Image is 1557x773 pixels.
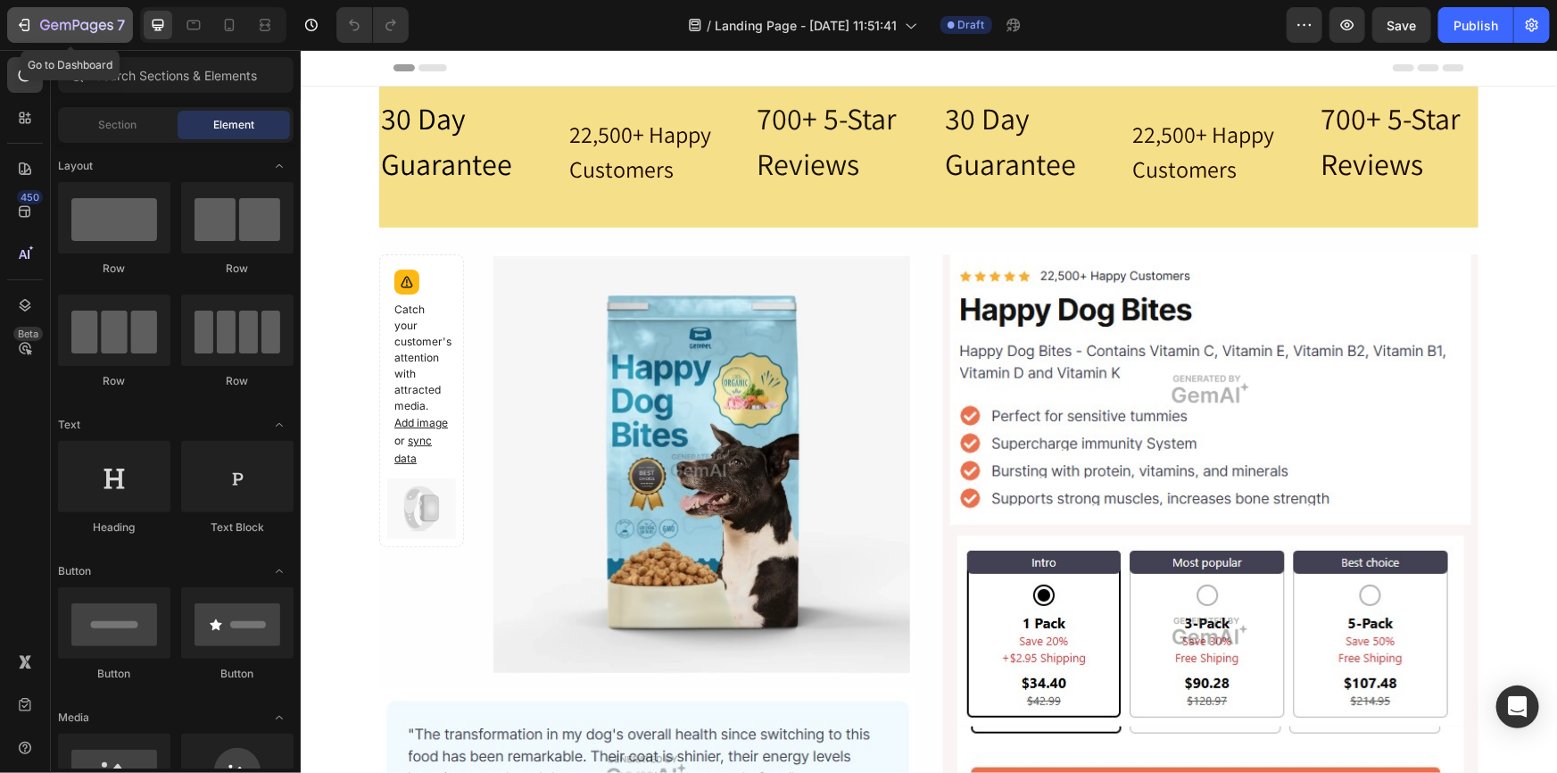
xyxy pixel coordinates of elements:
h2: 700+ 5-Star Reviews [1018,44,1178,138]
span: Save [1387,18,1417,33]
span: sync data [94,384,131,415]
input: Search Sections & Elements [58,57,294,93]
img: Alt image [650,204,1171,475]
div: Open Intercom Messenger [1496,686,1539,728]
div: Row [58,261,170,277]
span: Draft [958,17,985,33]
span: Media [58,710,89,726]
span: Layout [58,158,93,174]
span: Element [213,117,254,133]
span: or [94,384,131,415]
div: Publish [1453,16,1498,35]
div: 450 [17,190,43,204]
div: Row [181,373,294,389]
div: Row [58,373,170,389]
span: Landing Page - [DATE] 11:51:41 [716,16,898,35]
div: 22,500+ Happy Customers [831,65,990,138]
span: Toggle open [265,152,294,180]
div: Undo/Redo [336,7,409,43]
div: Beta [13,327,43,341]
div: Button [181,666,294,682]
span: Toggle open [265,411,294,439]
img: Alt image [657,486,1164,677]
button: 7 [7,7,133,43]
div: Button [58,666,170,682]
div: Row [181,261,294,277]
p: Catch your customer's attention with attracted media. [94,252,148,418]
span: Toggle open [265,557,294,586]
span: Section [99,117,137,133]
img: Alt image [192,204,614,627]
div: Text Block [181,519,294,536]
span: Add image [94,366,147,379]
button: Publish [1438,7,1513,43]
button: Save [1372,7,1431,43]
span: Button [58,563,91,579]
div: Heading [58,519,170,536]
span: Toggle open [265,703,294,732]
span: Text [58,417,80,433]
iframe: Design area [301,50,1557,773]
span: / [708,16,712,35]
p: 7 [117,14,125,36]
